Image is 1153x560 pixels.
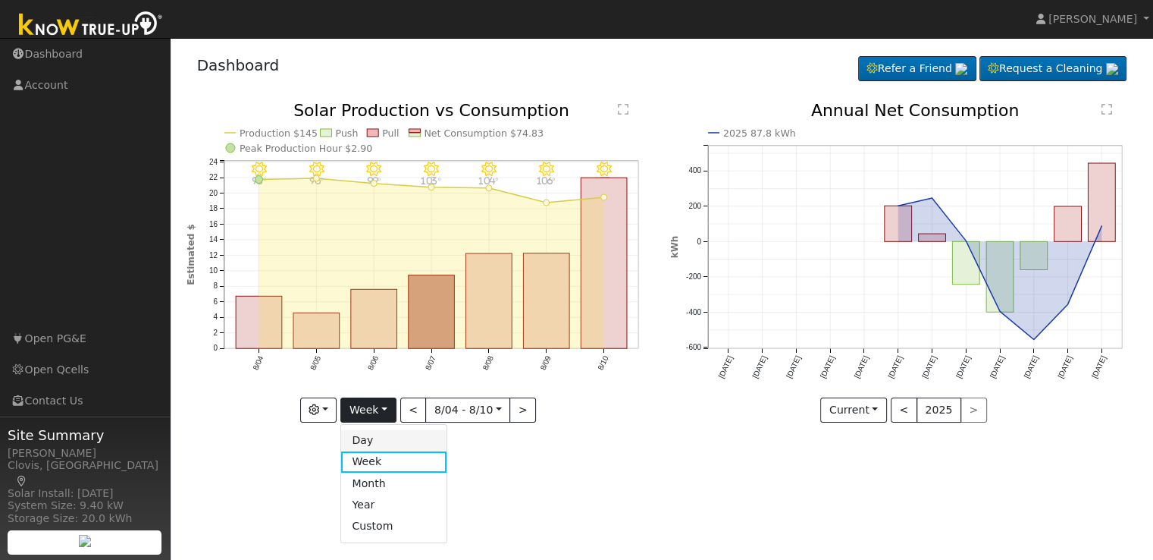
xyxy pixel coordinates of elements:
[1054,206,1082,241] rect: onclick=""
[509,398,536,423] button: >
[688,202,701,210] text: 200
[340,398,396,423] button: Week
[952,242,979,285] rect: onclick=""
[669,236,680,259] text: kWh
[1099,223,1105,229] circle: onclick=""
[481,354,495,372] text: 8/08
[918,234,945,241] rect: onclick=""
[686,308,701,316] text: -400
[293,101,569,120] text: Solar Production vs Consumption
[524,253,570,349] rect: onclick=""
[424,127,544,139] text: Net Consumption $74.83
[963,238,969,244] circle: onclick=""
[858,56,976,82] a: Refer a Friend
[885,206,912,242] rect: onclick=""
[341,494,446,515] a: Year
[213,282,218,291] text: 8
[366,354,380,372] text: 8/06
[208,189,218,197] text: 20
[886,354,904,379] text: [DATE]
[688,167,701,175] text: 400
[251,162,266,177] i: 8/04 - Clear
[979,56,1126,82] a: Request a Cleaning
[1065,302,1071,308] circle: onclick=""
[208,266,218,275] text: 10
[424,354,437,372] text: 8/07
[819,354,836,379] text: [DATE]
[475,177,502,185] p: 104°
[236,297,282,349] rect: onclick=""
[240,143,373,154] text: Peak Production Hour $2.90
[293,313,340,349] rect: onclick=""
[213,344,218,353] text: 0
[409,275,455,349] rect: onclick=""
[313,175,319,181] circle: onclick=""
[8,498,162,514] div: System Size: 9.40 kW
[371,181,377,187] circle: onclick=""
[208,174,218,182] text: 22
[1090,354,1108,379] text: [DATE]
[539,162,554,177] i: 8/09 - Clear
[366,162,381,177] i: 8/06 - Clear
[341,451,446,473] a: Week
[686,273,701,282] text: -200
[213,313,218,322] text: 4
[852,354,869,379] text: [DATE]
[8,511,162,527] div: Storage Size: 20.0 kWh
[1106,63,1118,75] img: retrieve
[341,473,446,494] a: Month
[820,398,887,423] button: Current
[341,430,446,451] a: Day
[1056,354,1073,379] text: [DATE]
[208,251,218,260] text: 12
[197,56,280,74] a: Dashboard
[208,220,218,228] text: 16
[208,204,218,212] text: 18
[382,127,399,139] text: Pull
[418,177,444,185] p: 103°
[8,458,162,489] div: Clovis, [GEOGRAPHIC_DATA]
[1023,354,1040,379] text: [DATE]
[186,224,196,285] text: Estimated $
[989,354,1006,379] text: [DATE]
[424,162,439,177] i: 8/07 - Clear
[361,177,387,185] p: 99°
[1089,163,1116,241] rect: onclick=""
[716,354,734,379] text: [DATE]
[929,195,935,201] circle: onclick=""
[750,354,768,379] text: [DATE]
[251,354,265,372] text: 8/04
[8,425,162,445] span: Site Summary
[1020,242,1048,270] rect: onclick=""
[15,475,29,487] a: Map
[481,162,497,177] i: 8/08 - Clear
[581,178,627,349] rect: onclick=""
[686,344,701,352] text: -600
[891,398,917,423] button: <
[997,309,1003,315] circle: onclick=""
[425,398,510,423] button: 8/04 - 8/10
[303,177,330,185] p: 96°
[335,127,358,139] text: Push
[341,515,446,536] a: Custom
[920,354,938,379] text: [DATE]
[986,242,1014,313] rect: onclick=""
[8,445,162,461] div: [PERSON_NAME]
[811,101,1020,120] text: Annual Net Consumption
[895,203,901,209] circle: onclick=""
[1031,337,1037,343] circle: onclick=""
[785,354,802,379] text: [DATE]
[213,329,218,337] text: 2
[309,354,322,372] text: 8/05
[1101,103,1112,115] text: 
[208,158,218,166] text: 24
[618,103,628,115] text: 
[8,486,162,502] div: Solar Install: [DATE]
[255,176,262,184] circle: onclick=""
[428,184,434,190] circle: onclick=""
[11,8,171,42] img: Know True-Up
[79,535,91,547] img: retrieve
[466,253,512,348] rect: onclick=""
[597,354,610,372] text: 8/10
[954,354,972,379] text: [DATE]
